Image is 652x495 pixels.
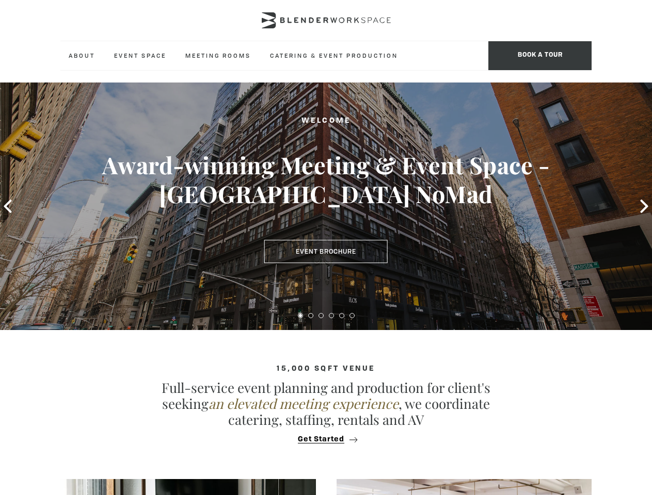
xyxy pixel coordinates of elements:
[33,114,619,127] h2: Welcome
[60,41,103,70] a: About
[298,436,344,443] span: Get Started
[488,41,592,70] span: Book a tour
[262,41,406,70] a: Catering & Event Production
[295,435,357,444] button: Get Started
[106,41,174,70] a: Event Space
[264,240,388,263] a: Event Brochure
[209,394,399,412] em: an elevated meeting experience
[600,445,652,495] iframe: Chat Widget
[33,151,619,208] h3: Award-winning Meeting & Event Space - [GEOGRAPHIC_DATA] NoMad
[60,365,592,373] h4: 15,000 sqft venue
[146,379,507,428] p: Full-service event planning and production for client's seeking , we coordinate catering, staffin...
[177,41,259,70] a: Meeting Rooms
